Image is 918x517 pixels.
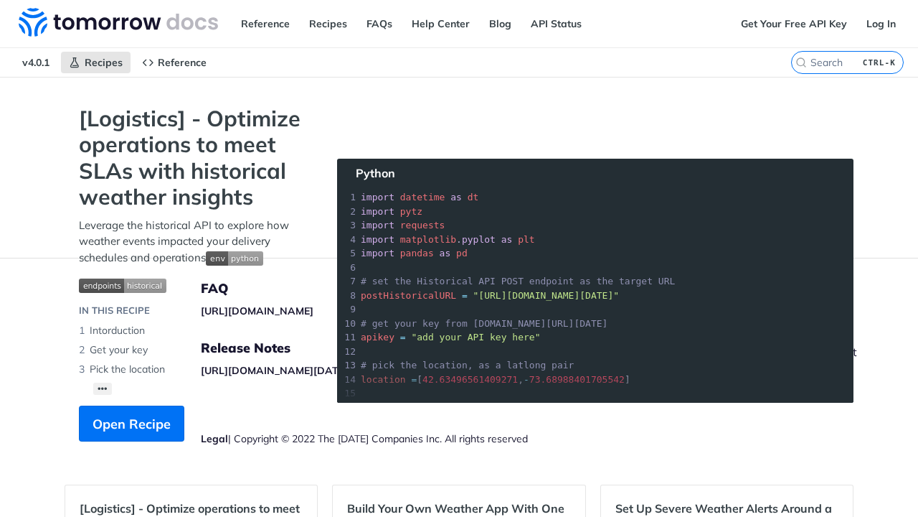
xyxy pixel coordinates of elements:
[19,8,218,37] img: Tomorrow.io Weather API Docs
[85,56,123,69] span: Recipes
[158,56,207,69] span: Reference
[61,52,131,73] a: Recipes
[359,13,400,34] a: FAQs
[206,251,263,264] span: Expand image
[481,13,519,34] a: Blog
[93,383,112,395] button: •••
[206,251,263,266] img: env
[858,13,904,34] a: Log In
[79,406,184,442] button: Open Recipe
[523,13,590,34] a: API Status
[79,340,308,360] li: Get your key
[134,52,214,73] a: Reference
[733,13,855,34] a: Get Your Free API Key
[79,304,150,318] div: IN THIS RECIPE
[79,106,308,210] strong: [Logistics] - Optimize operations to meet SLAs with historical weather insights
[14,52,57,73] span: v4.0.1
[79,321,308,340] li: Intorduction
[301,13,355,34] a: Recipes
[79,279,166,293] img: endpoint
[79,218,308,266] p: Leverage the historical API to explore how weather events impacted your delivery schedules and op...
[93,414,171,434] span: Open Recipe
[404,13,478,34] a: Help Center
[859,55,899,70] kbd: CTRL-K
[795,57,807,68] svg: Search
[79,276,308,293] span: Expand image
[79,360,308,379] li: Pick the location
[233,13,298,34] a: Reference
